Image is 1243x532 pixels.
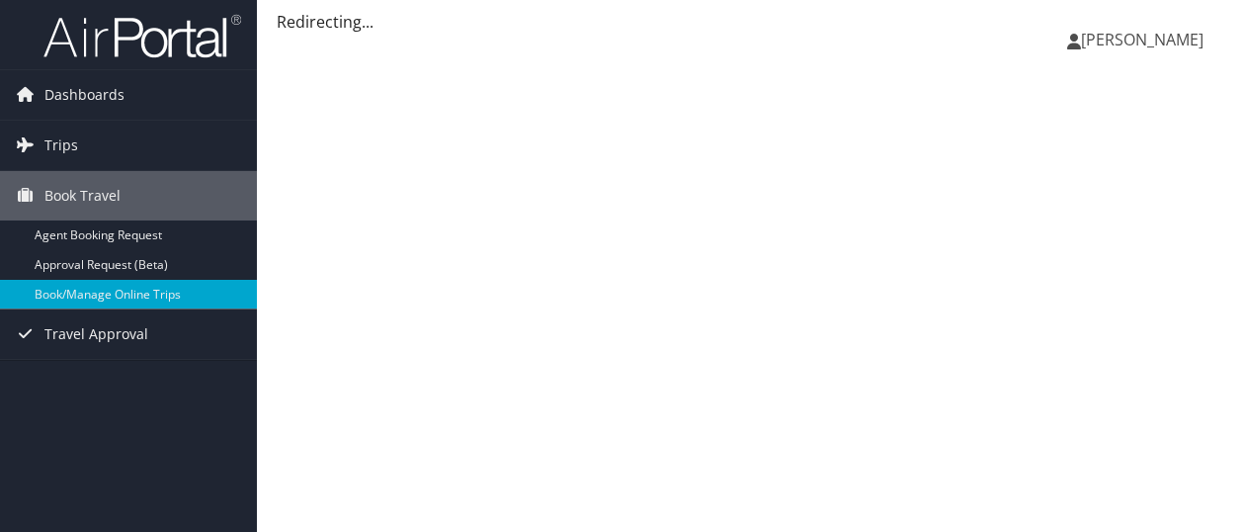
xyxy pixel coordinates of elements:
[1081,29,1203,50] span: [PERSON_NAME]
[1067,10,1223,69] a: [PERSON_NAME]
[277,10,1223,34] div: Redirecting...
[44,310,148,359] span: Travel Approval
[44,171,121,221] span: Book Travel
[44,121,78,170] span: Trips
[43,13,241,59] img: airportal-logo.png
[44,70,124,120] span: Dashboards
